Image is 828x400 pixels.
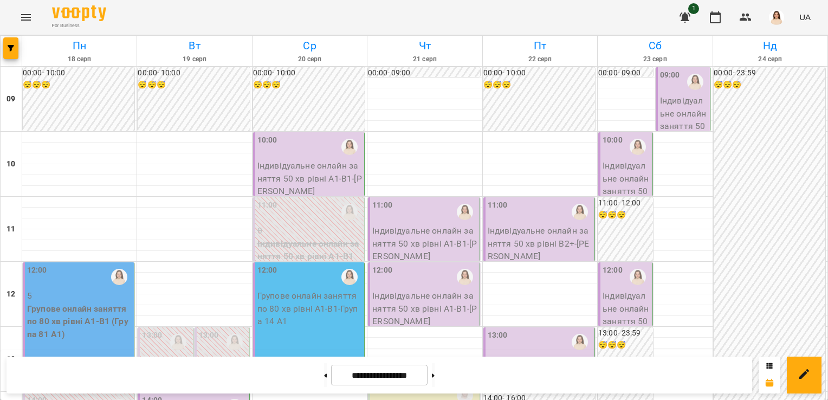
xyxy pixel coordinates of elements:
label: 12:00 [603,264,623,276]
img: 76124efe13172d74632d2d2d3678e7ed.png [769,10,784,25]
h6: 13:00 - 23:59 [598,327,653,339]
label: 12:00 [257,264,277,276]
p: 0 [257,224,362,237]
label: 11:00 [372,199,392,211]
h6: 23 серп [599,54,710,64]
p: Групове онлайн заняття по 80 хв рівні А1-В1 - Група 14 А1 [257,289,362,328]
img: Оксана [572,334,588,350]
p: Індивідуальне онлайн заняття 50 хв рівні В2+ - [PERSON_NAME] [660,94,708,171]
p: Індивідуальне онлайн заняття 50 хв рівні А1-В1 - [PERSON_NAME] [372,224,477,263]
h6: 12 [7,288,15,300]
h6: 24 серп [715,54,826,64]
h6: 😴😴😴 [483,79,595,91]
h6: 00:00 - 10:00 [483,67,595,79]
img: Оксана [457,204,473,220]
h6: 11 [7,223,15,235]
img: Оксана [170,334,186,350]
img: Оксана [341,139,358,155]
h6: 😴😴😴 [23,79,134,91]
h6: 00:00 - 10:00 [253,67,365,79]
h6: Вт [139,37,250,54]
h6: 00:00 - 10:00 [138,67,249,79]
button: Menu [13,4,39,30]
span: For Business [52,22,106,29]
img: Оксана [572,204,588,220]
label: 13:00 [199,330,219,341]
h6: 00:00 - 09:00 [598,67,653,79]
h6: 😴😴😴 [714,79,825,91]
h6: 11:00 - 12:00 [598,197,653,209]
p: Групове онлайн заняття по 80 хв рівні А1-В1 (Група 81 A1) [27,302,132,341]
h6: 00:00 - 23:59 [714,67,825,79]
button: UA [795,7,815,27]
img: Оксана [630,269,646,285]
h6: 😴😴😴 [138,79,249,91]
img: Оксана [630,139,646,155]
label: 10:00 [257,134,277,146]
h6: 00:00 - 09:00 [368,67,480,79]
img: Voopty Logo [52,5,106,21]
h6: Пн [24,37,135,54]
p: Індивідуальне онлайн заняття 50 хв рівні А1-В1 - [PERSON_NAME] [257,159,362,198]
h6: Сб [599,37,710,54]
img: Оксана [457,269,473,285]
label: 13:00 [142,330,162,341]
h6: Нд [715,37,826,54]
label: 12:00 [27,264,47,276]
h6: Пт [484,37,596,54]
h6: 09 [7,93,15,105]
span: 1 [688,3,699,14]
img: Оксана [341,204,358,220]
label: 11:00 [488,199,508,211]
img: Оксана [227,334,243,350]
label: 09:00 [660,69,680,81]
h6: 21 серп [369,54,480,64]
h6: 10 [7,158,15,170]
h6: 18 серп [24,54,135,64]
span: UA [799,11,811,23]
h6: 😴😴😴 [253,79,365,91]
label: 10:00 [603,134,623,146]
label: 12:00 [372,264,392,276]
p: 5 [27,289,132,302]
img: Оксана [111,269,127,285]
p: Індивідуальне онлайн заняття 50 хв рівні А1-В1 - [PERSON_NAME] [372,289,477,328]
h6: 22 серп [484,54,596,64]
h6: 20 серп [254,54,365,64]
h6: 😴😴😴 [598,339,653,351]
h6: Ср [254,37,365,54]
label: 11:00 [257,199,277,211]
img: Оксана [687,74,703,90]
p: Індивідуальне онлайн заняття 50 хв рівні В2+ - [PERSON_NAME] [488,224,592,263]
img: Оксана [341,269,358,285]
h6: 19 серп [139,54,250,64]
p: Індивідуальне онлайн заняття 50 хв (підготовка до іспиту ) рівні В2+ - [PERSON_NAME] [603,159,650,262]
h6: 😴😴😴 [598,209,653,221]
p: Індивідуальне онлайн заняття 50 хв рівні А1-В1 - [PERSON_NAME] [603,289,650,366]
p: Індивідуальне онлайн заняття 50 хв рівні А1-В1 ([PERSON_NAME]) [257,237,362,276]
h6: 00:00 - 10:00 [23,67,134,79]
label: 13:00 [488,330,508,341]
h6: Чт [369,37,480,54]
